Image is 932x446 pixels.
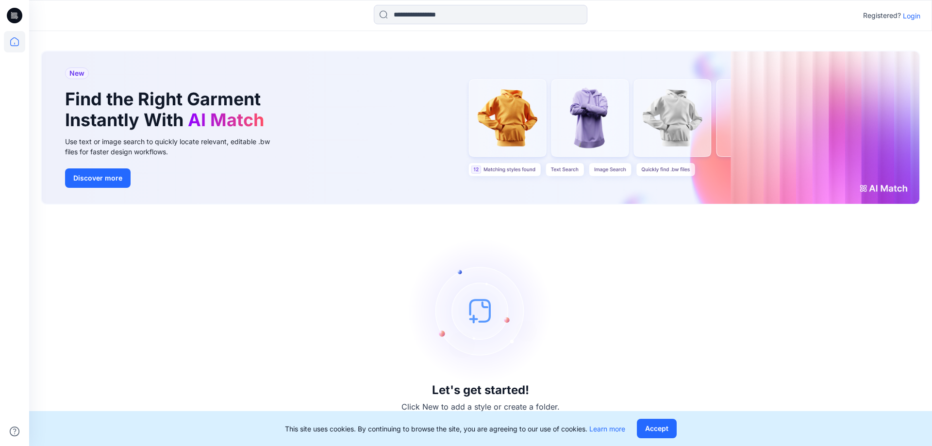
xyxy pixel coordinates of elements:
img: empty-state-image.svg [408,238,553,383]
a: Learn more [589,425,625,433]
button: Accept [637,419,677,438]
button: Discover more [65,168,131,188]
span: AI Match [188,109,264,131]
p: Registered? [863,10,901,21]
p: Click New to add a style or create a folder. [401,401,560,413]
h3: Let's get started! [432,383,529,397]
p: This site uses cookies. By continuing to browse the site, you are agreeing to our use of cookies. [285,424,625,434]
span: New [69,67,84,79]
h1: Find the Right Garment Instantly With [65,89,269,131]
p: Login [903,11,920,21]
div: Use text or image search to quickly locate relevant, editable .bw files for faster design workflows. [65,136,283,157]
